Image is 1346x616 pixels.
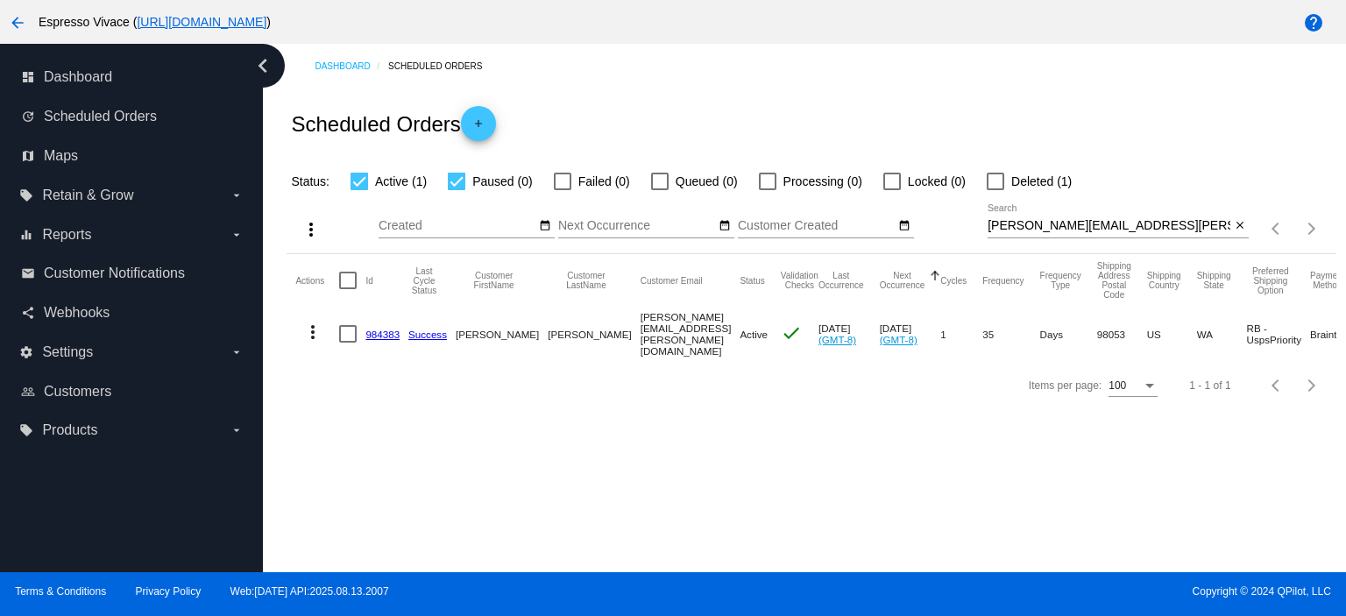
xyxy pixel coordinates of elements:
mat-cell: [PERSON_NAME] [456,307,548,361]
span: Settings [42,344,93,360]
span: Queued (0) [676,171,738,192]
span: Products [42,422,97,438]
button: Change sorting for NextOccurrenceUtc [880,271,925,290]
i: dashboard [21,70,35,84]
a: Scheduled Orders [388,53,498,80]
mat-select: Items per page: [1109,380,1158,393]
mat-cell: Days [1040,307,1097,361]
button: Change sorting for Cycles [940,275,967,286]
a: [URL][DOMAIN_NAME] [137,15,266,29]
i: people_outline [21,385,35,399]
span: Failed (0) [578,171,630,192]
mat-cell: US [1147,307,1197,361]
mat-cell: 98053 [1097,307,1147,361]
button: Change sorting for FrequencyType [1040,271,1081,290]
i: arrow_drop_down [230,345,244,359]
div: Items per page: [1029,379,1102,392]
a: (GMT-8) [880,334,917,345]
input: Search [988,219,1230,233]
span: Locked (0) [908,171,966,192]
span: Retain & Grow [42,188,133,203]
button: Change sorting for Id [365,275,372,286]
mat-icon: more_vert [301,219,322,240]
i: share [21,306,35,320]
a: dashboard Dashboard [21,63,244,91]
button: Change sorting for LastProcessingCycleId [408,266,440,295]
button: Previous page [1259,211,1294,246]
button: Clear [1230,217,1249,236]
mat-header-cell: Actions [295,254,339,307]
h2: Scheduled Orders [291,106,495,141]
mat-cell: RB - UspsPriority [1247,307,1310,361]
span: Copyright © 2024 QPilot, LLC [688,585,1331,598]
mat-cell: [DATE] [880,307,941,361]
button: Change sorting for CustomerFirstName [456,271,532,290]
i: arrow_drop_down [230,228,244,242]
button: Change sorting for PaymentMethod.Type [1310,271,1344,290]
mat-icon: arrow_back [7,12,28,33]
mat-icon: more_vert [302,322,323,343]
i: update [21,110,35,124]
span: Customers [44,384,111,400]
button: Change sorting for ShippingPostcode [1097,261,1131,300]
mat-cell: [PERSON_NAME] [548,307,640,361]
span: Deleted (1) [1011,171,1072,192]
a: Dashboard [315,53,388,80]
input: Customer Created [738,219,896,233]
a: Web:[DATE] API:2025.08.13.2007 [230,585,389,598]
a: 984383 [365,329,400,340]
a: people_outline Customers [21,378,244,406]
i: email [21,266,35,280]
span: 100 [1109,379,1126,392]
i: chevron_left [249,52,277,80]
button: Change sorting for Status [740,275,764,286]
span: Reports [42,227,91,243]
span: Maps [44,148,78,164]
div: 1 - 1 of 1 [1189,379,1230,392]
a: Privacy Policy [136,585,202,598]
a: (GMT-8) [818,334,856,345]
mat-icon: help [1303,12,1324,33]
mat-cell: 1 [940,307,982,361]
mat-icon: date_range [898,219,910,233]
a: email Customer Notifications [21,259,244,287]
span: Processing (0) [783,171,862,192]
mat-icon: close [1234,219,1246,233]
button: Change sorting for CustomerLastName [548,271,624,290]
i: map [21,149,35,163]
button: Change sorting for PreferredShippingOption [1247,266,1294,295]
i: arrow_drop_down [230,423,244,437]
mat-cell: [DATE] [818,307,880,361]
button: Next page [1294,211,1329,246]
input: Next Occurrence [558,219,716,233]
button: Next page [1294,368,1329,403]
i: local_offer [19,188,33,202]
i: equalizer [19,228,33,242]
span: Active [740,329,768,340]
button: Change sorting for ShippingState [1197,271,1231,290]
span: Active (1) [375,171,427,192]
mat-icon: check [781,322,802,343]
input: Created [379,219,536,233]
i: arrow_drop_down [230,188,244,202]
mat-icon: date_range [719,219,731,233]
i: settings [19,345,33,359]
button: Change sorting for LastOccurrenceUtc [818,271,864,290]
mat-cell: 35 [982,307,1039,361]
i: local_offer [19,423,33,437]
span: Espresso Vivace ( ) [39,15,271,29]
span: Webhooks [44,305,110,321]
mat-icon: add [468,117,489,138]
button: Change sorting for ShippingCountry [1147,271,1181,290]
a: share Webhooks [21,299,244,327]
a: Terms & Conditions [15,585,106,598]
span: Paused (0) [472,171,532,192]
a: Success [408,329,447,340]
span: Dashboard [44,69,112,85]
span: Scheduled Orders [44,109,157,124]
mat-header-cell: Validation Checks [781,254,818,307]
a: map Maps [21,142,244,170]
a: update Scheduled Orders [21,103,244,131]
button: Change sorting for Frequency [982,275,1024,286]
span: Customer Notifications [44,266,185,281]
